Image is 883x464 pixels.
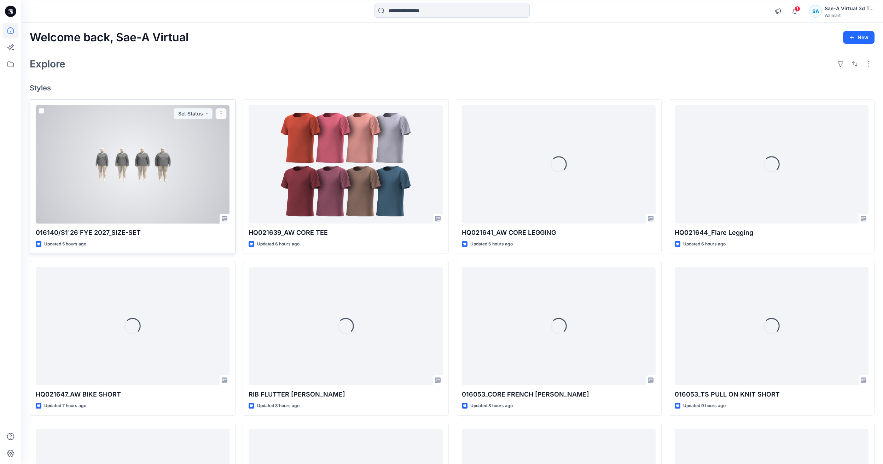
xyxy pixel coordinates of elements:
p: Updated 7 hours ago [44,402,86,410]
p: HQ021639_AW CORE TEE [249,228,442,238]
p: 016053_CORE FRENCH [PERSON_NAME] [462,389,656,399]
a: HQ021639_AW CORE TEE [249,105,442,224]
p: RIB FLUTTER [PERSON_NAME] [249,389,442,399]
div: Walmart [825,13,874,18]
button: New [843,31,875,44]
div: SA [809,5,822,18]
p: HQ021647_AW BIKE SHORT [36,389,230,399]
a: 016140/S1'26 FYE 2027_SIZE-SET [36,105,230,224]
p: Updated 8 hours ago [470,402,513,410]
p: Updated 5 hours ago [44,240,86,248]
p: 016140/S1'26 FYE 2027_SIZE-SET [36,228,230,238]
h2: Welcome back, Sae-A Virtual [30,31,188,44]
div: Sae-A Virtual 3d Team [825,4,874,13]
p: HQ021641_AW CORE LEGGING [462,228,656,238]
p: Updated 8 hours ago [257,402,300,410]
p: Updated 6 hours ago [257,240,300,248]
p: HQ021644_Flare Legging [675,228,869,238]
h4: Styles [30,84,875,92]
p: Updated 6 hours ago [683,240,726,248]
span: 1 [795,6,800,12]
p: Updated 9 hours ago [683,402,726,410]
h2: Explore [30,58,65,70]
p: 016053_TS PULL ON KNIT SHORT [675,389,869,399]
p: Updated 6 hours ago [470,240,513,248]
